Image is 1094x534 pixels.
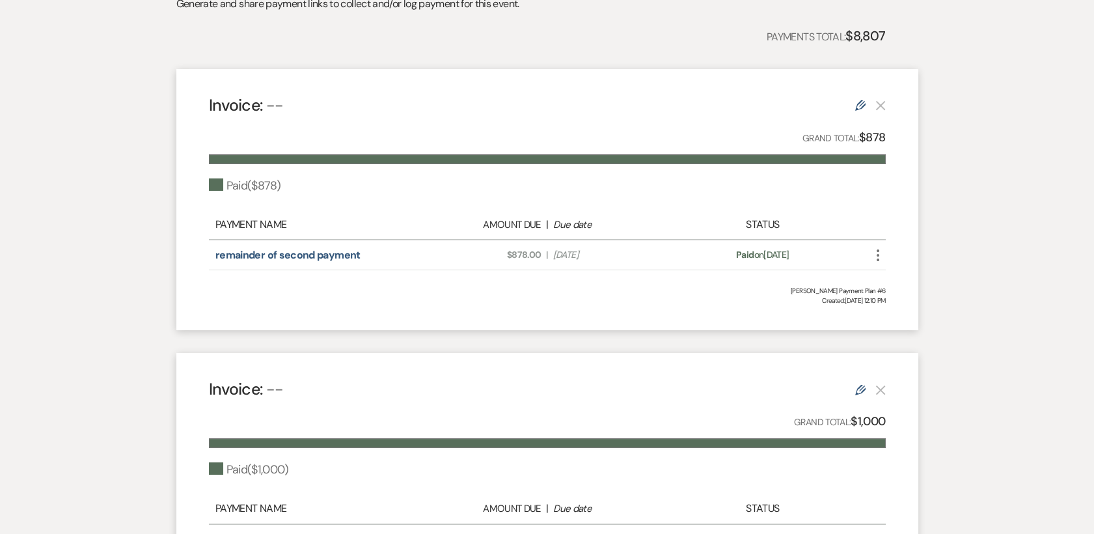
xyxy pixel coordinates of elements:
[421,501,541,516] div: Amount Due
[553,501,673,516] div: Due date
[421,218,541,232] div: Amount Due
[266,378,284,400] span: --
[209,94,284,117] h4: Invoice:
[679,248,845,262] div: on [DATE]
[215,501,415,516] div: Payment Name
[767,25,886,46] p: Payments Total:
[209,296,886,305] span: Created: [DATE] 12:10 PM
[553,248,673,262] span: [DATE]
[215,217,415,232] div: Payment Name
[736,249,754,260] span: Paid
[679,217,845,232] div: Status
[875,100,886,111] button: This payment plan cannot be deleted because it contains links that have been paid through Weven’s...
[679,501,845,516] div: Status
[851,414,885,429] strong: $1,000
[546,248,547,262] span: |
[266,94,284,116] span: --
[802,128,886,147] p: Grand Total:
[875,384,886,395] button: This payment plan cannot be deleted because it contains links that have been paid through Weven’s...
[415,501,680,516] div: |
[845,27,885,44] strong: $8,807
[553,218,673,232] div: Due date
[209,461,288,479] div: Paid ( $1,000 )
[209,286,886,296] div: [PERSON_NAME] Payment Plan #6
[859,130,885,145] strong: $878
[794,412,886,431] p: Grand Total:
[421,248,541,262] span: $878.00
[415,217,680,232] div: |
[215,248,361,262] a: remainder of second payment
[209,378,284,400] h4: Invoice:
[209,177,281,195] div: Paid ( $878 )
